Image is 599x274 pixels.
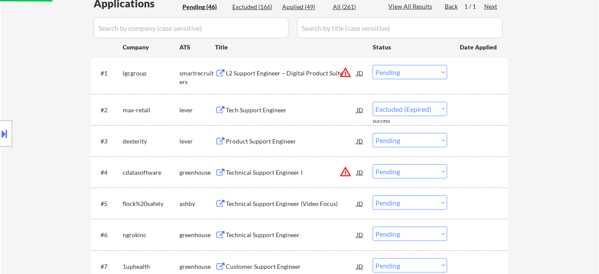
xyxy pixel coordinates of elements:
[356,227,365,242] div: JD
[182,3,226,11] div: Pending (46)
[226,231,357,239] div: Technical Support Engineer
[179,69,215,86] div: smartrecruiters
[464,2,484,11] div: 1 / 1
[94,17,289,38] input: Search by company (case sensitive)
[179,168,215,177] div: greenhouse
[179,199,215,208] div: ashby
[388,2,435,11] div: View All Results
[179,137,215,146] div: lever
[226,168,357,177] div: Technical Support Engineer I
[226,106,357,114] div: Tech Support Engineer
[373,39,447,55] div: Status
[373,117,407,125] div: success
[232,3,276,11] div: Excluded (166)
[226,137,357,146] div: Product Support Engineer
[123,43,179,52] div: Company
[179,262,215,271] div: greenhouse
[297,17,503,38] input: Search by title (case sensitive)
[356,258,365,274] div: JD
[215,43,365,52] div: Title
[484,2,498,11] div: Next
[179,106,215,114] div: lever
[356,102,365,117] div: JD
[356,133,365,149] div: JD
[123,262,179,271] div: 1uphealth
[123,231,179,239] div: ngrokinc
[101,262,116,271] div: #7
[460,43,498,52] div: Date Applied
[226,199,357,208] div: Technical Support Engineer (Video Focus)
[356,65,365,81] div: JD
[339,166,352,178] button: warning_amber
[179,231,215,239] div: greenhouse
[445,2,459,11] div: Back
[339,66,352,78] button: warning_amber
[356,164,365,180] div: JD
[356,196,365,211] div: JD
[101,231,116,239] div: #6
[179,43,215,52] div: ATS
[333,3,376,11] div: All (261)
[282,3,326,11] div: Applied (49)
[226,69,357,78] div: L2 Support Engineer – Digital Product Suite
[226,262,357,271] div: Customer Support Engineer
